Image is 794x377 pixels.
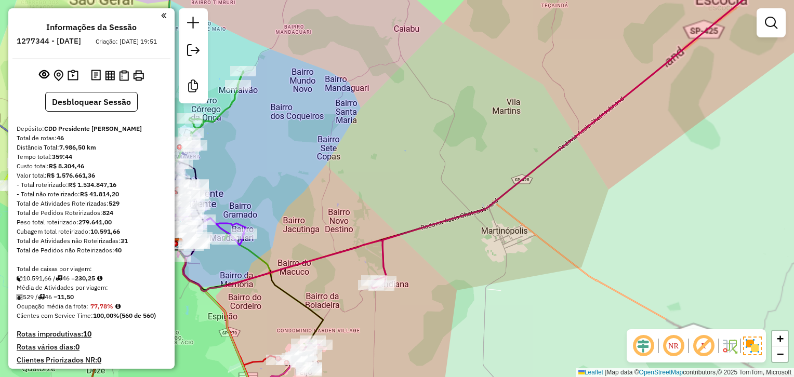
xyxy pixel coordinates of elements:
[161,9,166,21] a: Clique aqui para minimizar o painel
[97,355,101,365] strong: 0
[170,233,196,243] div: Atividade não roteirizada - P. ANTONIO DO SANTOS
[131,68,146,83] button: Imprimir Rotas
[171,238,184,251] img: CDD Presidente Prudente
[777,332,784,345] span: +
[183,40,204,63] a: Exportar sessão
[171,225,197,235] div: Atividade não roteirizada - RHAY DE LUCA FERREIR
[78,218,112,226] strong: 279.641,00
[17,283,166,292] div: Média de Atividades por viagem:
[97,275,102,281] i: Meta Caixas/viagem: 210,30 Diferença: 19,95
[17,292,166,302] div: 529 / 46 =
[174,220,187,234] img: Fads
[17,171,166,180] div: Valor total:
[45,92,138,112] button: Desbloquear Sessão
[56,275,62,281] i: Total de rotas
[605,369,606,376] span: |
[182,238,208,248] div: Atividade não roteirizada - BAR DO WL
[83,329,91,339] strong: 10
[17,236,166,246] div: Total de Atividades não Roteirizadas:
[691,333,716,358] span: Exibir rótulo
[661,333,686,358] span: Ocultar NR
[772,346,788,362] a: Zoom out
[49,162,84,170] strong: R$ 8.304,46
[631,333,656,358] span: Ocultar deslocamento
[89,68,103,84] button: Logs desbloquear sessão
[38,294,45,300] i: Total de rotas
[47,171,95,179] strong: R$ 1.576.661,36
[90,302,113,310] strong: 77,78%
[80,190,119,198] strong: R$ 41.814,20
[17,199,166,208] div: Total de Atividades Roteirizadas:
[17,246,166,255] div: Total de Pedidos não Roteirizados:
[68,181,116,188] strong: R$ 1.534.847,16
[90,227,120,235] strong: 10.591,66
[57,134,64,142] strong: 46
[17,180,166,190] div: - Total roteirizado:
[17,343,166,352] h4: Rotas vários dias:
[17,161,166,171] div: Custo total:
[578,369,603,376] a: Leaflet
[17,208,166,218] div: Total de Pedidos Roteirizados:
[17,274,166,283] div: 10.591,66 / 46 =
[17,143,166,152] div: Distância Total:
[115,303,121,309] em: Média calculada utilizando a maior ocupação (%Peso ou %Cubagem) de cada rota da sessão. Rotas cro...
[57,293,74,301] strong: 11,50
[772,331,788,346] a: Zoom in
[120,312,156,319] strong: (560 de 560)
[46,22,137,32] h4: Informações da Sessão
[17,330,166,339] h4: Rotas improdutivas:
[109,199,120,207] strong: 529
[17,36,81,46] h6: 1277344 - [DATE]
[44,125,142,132] strong: CDD Presidente [PERSON_NAME]
[17,356,166,365] h4: Clientes Priorizados NR:
[777,347,784,360] span: −
[761,12,782,33] a: Exibir filtros
[576,368,794,377] div: Map data © contributors,© 2025 TomTom, Microsoft
[102,209,113,217] strong: 824
[51,68,65,84] button: Centralizar mapa no depósito ou ponto de apoio
[183,12,204,36] a: Nova sessão e pesquisa
[183,76,204,99] a: Criar modelo
[17,312,93,319] span: Clientes com Service Time:
[59,143,96,151] strong: 7.986,50 km
[75,342,80,352] strong: 0
[52,153,72,160] strong: 359:44
[93,312,120,319] strong: 100,00%
[37,67,51,84] button: Exibir sessão original
[17,190,166,199] div: - Total não roteirizado:
[121,237,128,245] strong: 31
[17,264,166,274] div: Total de caixas por viagem:
[75,274,95,282] strong: 230,25
[639,369,683,376] a: OpenStreetMap
[17,294,23,300] i: Total de Atividades
[743,336,762,355] img: Exibir/Ocultar setores
[17,124,166,133] div: Depósito:
[17,275,23,281] i: Cubagem total roteirizado
[17,302,88,310] span: Ocupação média da frota:
[65,68,81,84] button: Painel de Sugestão
[17,133,166,143] div: Total de rotas:
[114,246,122,254] strong: 40
[17,218,166,227] div: Peso total roteirizado:
[103,68,117,82] button: Visualizar relatório de Roteirização
[17,227,166,236] div: Cubagem total roteirizado:
[17,152,166,161] div: Tempo total:
[91,37,161,46] div: Criação: [DATE] 19:51
[721,338,738,354] img: Fluxo de ruas
[117,68,131,83] button: Visualizar Romaneio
